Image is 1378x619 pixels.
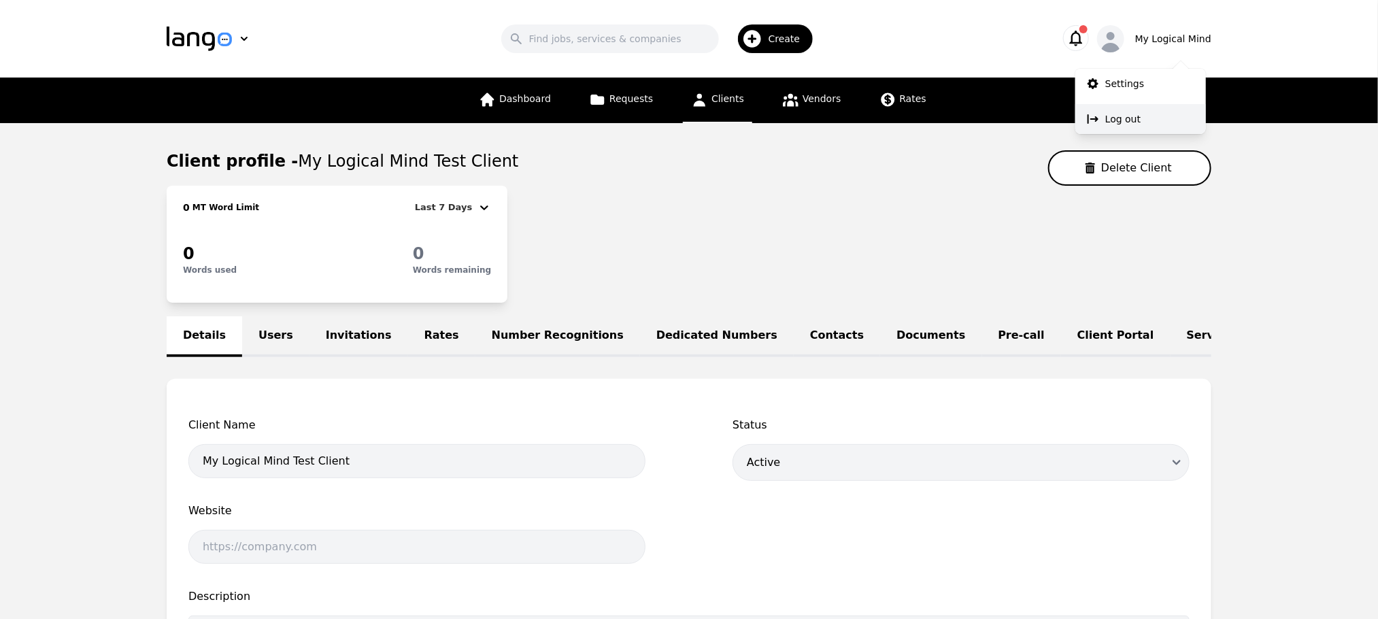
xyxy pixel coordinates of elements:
[880,316,981,357] a: Documents
[871,78,935,123] a: Rates
[298,152,518,171] span: My Logical Mind Test Client
[501,24,719,53] input: Find jobs, services & companies
[413,265,491,275] p: Words remaining
[982,316,1061,357] a: Pre-call
[1097,25,1211,52] button: My Logical Mind
[581,78,661,123] a: Requests
[640,316,794,357] a: Dedicated Numbers
[408,316,475,357] a: Rates
[1171,316,1285,357] a: Service Lines
[242,316,309,357] a: Users
[1105,112,1141,126] p: Log out
[475,316,640,357] a: Number Recognitions
[188,417,645,433] span: Client Name
[415,199,477,216] div: Last 7 Days
[769,32,810,46] span: Create
[183,265,237,275] p: Words used
[719,19,822,58] button: Create
[711,93,744,104] span: Clients
[803,93,841,104] span: Vendors
[183,202,190,213] span: 0
[188,444,645,478] input: Client name
[774,78,849,123] a: Vendors
[471,78,559,123] a: Dashboard
[188,503,645,519] span: Website
[188,588,1190,605] span: Description
[183,244,195,263] span: 0
[683,78,752,123] a: Clients
[188,530,645,564] input: https://company.com
[609,93,653,104] span: Requests
[733,417,1190,433] span: Status
[499,93,551,104] span: Dashboard
[167,27,232,51] img: Logo
[190,202,259,213] h2: MT Word Limit
[1061,316,1171,357] a: Client Portal
[900,93,926,104] span: Rates
[1105,77,1144,90] p: Settings
[1048,150,1211,186] button: Delete Client
[794,316,880,357] a: Contacts
[167,150,518,172] h1: Client profile -
[1135,32,1211,46] div: My Logical Mind
[309,316,408,357] a: Invitations
[413,244,424,263] span: 0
